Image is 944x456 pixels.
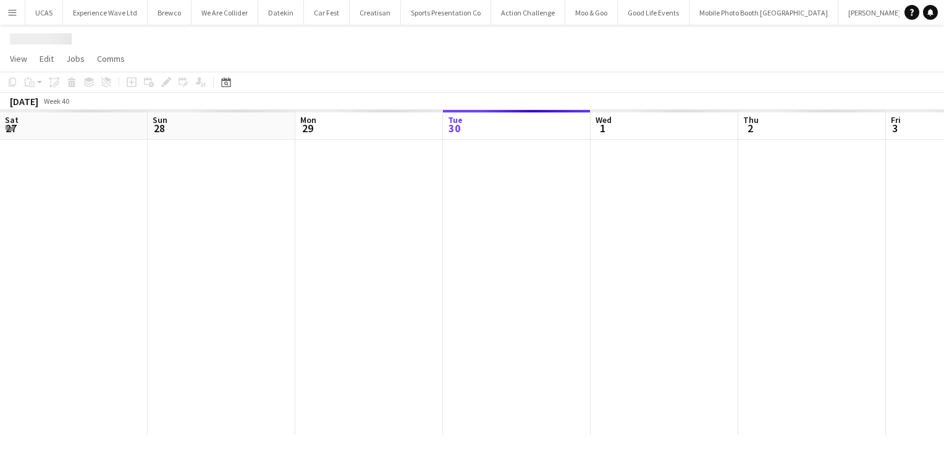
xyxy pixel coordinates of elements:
[596,114,612,125] span: Wed
[3,121,19,135] span: 27
[401,1,491,25] button: Sports Presentation Co
[446,121,463,135] span: 30
[565,1,618,25] button: Moo & Goo
[741,121,759,135] span: 2
[5,51,32,67] a: View
[448,114,463,125] span: Tue
[491,1,565,25] button: Action Challenge
[258,1,304,25] button: Datekin
[35,51,59,67] a: Edit
[40,53,54,64] span: Edit
[192,1,258,25] button: We Are Collider
[66,53,85,64] span: Jobs
[153,114,167,125] span: Sun
[594,121,612,135] span: 1
[743,114,759,125] span: Thu
[304,1,350,25] button: Car Fest
[838,1,911,25] button: [PERSON_NAME]
[889,121,901,135] span: 3
[41,96,72,106] span: Week 40
[61,51,90,67] a: Jobs
[350,1,401,25] button: Creatisan
[10,53,27,64] span: View
[689,1,838,25] button: Mobile Photo Booth [GEOGRAPHIC_DATA]
[63,1,148,25] button: Experience Wave Ltd
[10,95,38,108] div: [DATE]
[298,121,316,135] span: 29
[148,1,192,25] button: Brewco
[5,114,19,125] span: Sat
[151,121,167,135] span: 28
[618,1,689,25] button: Good Life Events
[891,114,901,125] span: Fri
[92,51,130,67] a: Comms
[300,114,316,125] span: Mon
[97,53,125,64] span: Comms
[25,1,63,25] button: UCAS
